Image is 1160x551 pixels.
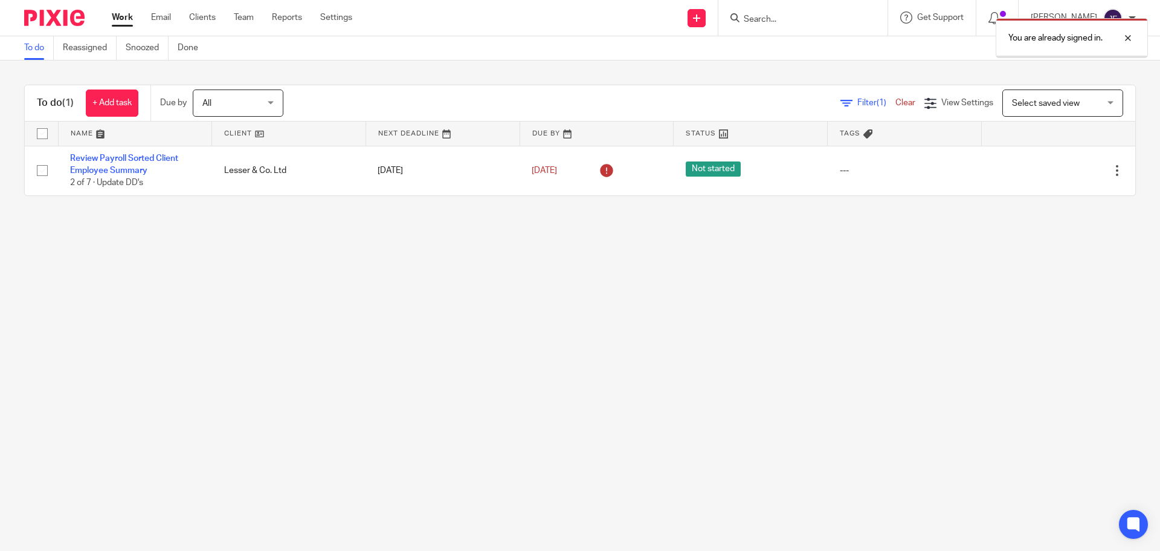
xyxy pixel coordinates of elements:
div: --- [840,165,970,177]
h1: To do [37,97,74,109]
img: Pixie [24,10,85,26]
a: Reassigned [63,36,117,60]
span: Select saved view [1012,99,1080,108]
span: Not started [686,161,741,177]
td: Lesser & Co. Ltd [212,146,366,195]
a: Review Payroll Sorted Client Employee Summary [70,154,178,175]
span: (1) [62,98,74,108]
a: Snoozed [126,36,169,60]
p: Due by [160,97,187,109]
a: Reports [272,11,302,24]
a: Email [151,11,171,24]
span: (1) [877,99,886,107]
p: You are already signed in. [1008,32,1103,44]
a: Clients [189,11,216,24]
span: [DATE] [532,166,557,175]
a: To do [24,36,54,60]
a: Work [112,11,133,24]
span: Tags [840,130,860,137]
span: All [202,99,211,108]
a: Clear [895,99,915,107]
span: 2 of 7 · Update DD's [70,178,143,187]
span: Filter [857,99,895,107]
td: [DATE] [366,146,520,195]
a: Team [234,11,254,24]
img: svg%3E [1103,8,1123,28]
a: Settings [320,11,352,24]
a: + Add task [86,90,138,117]
span: View Settings [941,99,993,107]
a: Done [178,36,207,60]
